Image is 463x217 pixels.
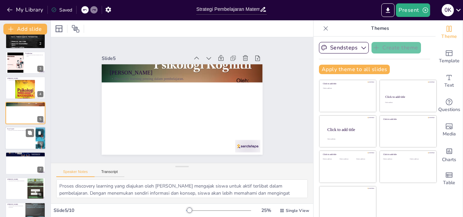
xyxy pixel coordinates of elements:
[443,179,455,187] span: Table
[442,4,454,16] div: 0 K
[442,156,456,164] span: Charts
[319,42,369,53] button: Sendsteps
[36,129,44,137] button: Delete Slide
[441,33,457,40] span: Theme
[51,7,72,13] div: Saved
[436,45,463,69] div: Add ready made slides
[436,20,463,45] div: Change the overall theme
[323,83,371,85] div: Click to add title
[7,130,34,131] p: Pemahaman menyeluruh diperlukan dalam belajar.
[196,4,260,14] input: Insert title
[25,52,43,55] p: Pendahuluan
[119,55,258,104] p: Discovery learning penting dalam pembelajaran.
[286,208,309,213] span: Single View
[54,207,186,214] div: Slide 5 / 10
[5,26,45,48] div: 2
[443,130,456,138] span: Media
[37,167,43,173] div: 7
[5,127,46,150] div: 6
[3,24,47,35] button: Add slide
[327,138,370,139] div: Click to add body
[5,152,45,174] div: 7
[72,25,80,33] span: Position
[436,118,463,142] div: Add images, graphics, shapes or video
[323,153,371,156] div: Click to add title
[396,3,430,17] button: Present
[118,32,203,66] div: Slide 5
[436,69,463,93] div: Add text boxes
[323,88,371,89] div: Click to add text
[56,170,95,177] button: Speaker Notes
[7,80,43,81] p: Tahapan perkembangan kognitif memengaruhi pemahaman matematika.
[7,205,23,208] p: Tahapan berpikir geometri penting untuk pemahaman.
[383,153,432,156] div: Click to add title
[331,20,429,37] p: Themes
[37,192,43,198] div: 8
[383,118,432,121] div: Click to add title
[385,102,430,103] div: Click to add text
[436,167,463,191] div: Add a table
[383,158,405,160] div: Click to add text
[37,41,43,47] div: 2
[37,116,43,122] div: 5
[319,65,390,74] button: Apply theme to all slides
[438,106,460,113] span: Questions
[442,3,454,17] button: 0 K
[258,207,274,214] div: 25 %
[439,57,460,65] span: Template
[356,158,371,160] div: Click to add text
[54,23,64,34] div: Layout
[7,153,43,155] p: [PERSON_NAME]
[38,141,44,147] div: 6
[5,77,45,99] div: 4
[5,102,45,124] div: 5
[25,54,43,57] p: Pembelajaran matematika dianggap sulit oleh siswa.
[7,203,23,205] p: [PERSON_NAME]
[7,178,25,180] p: [PERSON_NAME]
[385,95,430,99] div: Click to add title
[381,3,395,17] button: Export to PowerPoint
[7,78,43,80] p: [PERSON_NAME]
[7,128,34,130] p: Teori Gestalt
[5,4,46,15] button: My Library
[340,158,355,160] div: Click to add text
[371,42,421,53] button: Create theme
[436,93,463,118] div: Get real-time input from your audience
[7,105,43,106] p: Discovery learning penting dalam pembelajaran.
[7,180,25,181] p: Pengalaman konkret membantu pemahaman.
[7,103,43,105] p: [PERSON_NAME]
[327,127,371,132] div: Click to add title
[37,66,43,72] div: 3
[436,142,463,167] div: Add charts and graphs
[121,48,261,100] p: [PERSON_NAME]
[323,158,338,160] div: Click to add text
[5,51,45,74] div: 3
[7,155,43,156] p: Pemahaman bermakna lebih penting daripada hafalan.
[37,91,43,97] div: 4
[26,129,34,137] button: Duplicate Slide
[56,179,308,198] textarea: Proses discovery learning yang diajukan oleh [PERSON_NAME] mengajak siswa untuk aktif terlibat da...
[95,170,125,177] button: Transcript
[5,177,45,200] div: 8
[444,82,454,89] span: Text
[410,158,431,160] div: Click to add text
